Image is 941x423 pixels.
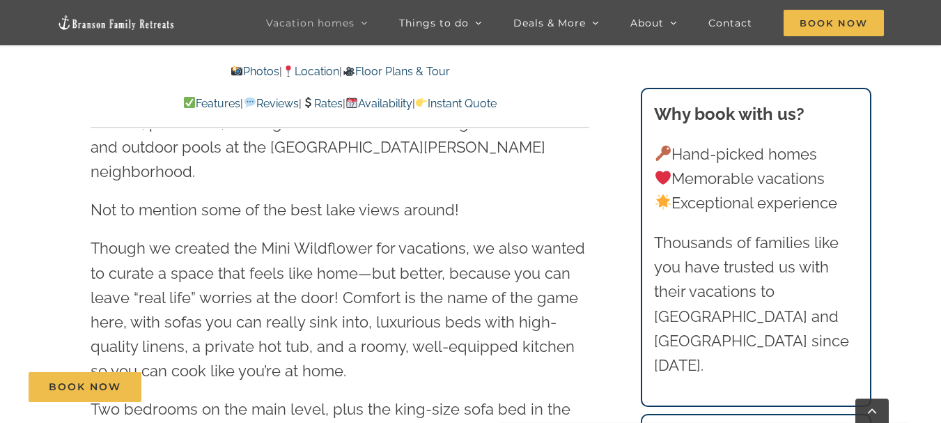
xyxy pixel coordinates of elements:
a: Instant Quote [415,97,497,110]
a: Reviews [243,97,298,110]
a: Floor Plans & Tour [342,65,449,78]
a: Location [282,65,339,78]
span: Book Now [784,10,884,36]
a: Photos [231,65,279,78]
img: 📸 [231,66,242,77]
h3: Why book with us? [654,102,857,127]
img: 👉 [416,97,427,108]
span: About [630,18,664,28]
img: 🎥 [343,66,355,77]
p: Dog-friendly, easy access, 2 king beds (+ a king-size sofa bed), private hot tub, pool table, and... [91,86,589,184]
img: 📍 [283,66,294,77]
p: Thousands of families like you have trusted us with their vacations to [GEOGRAPHIC_DATA] and [GEO... [654,231,857,378]
img: 🌟 [655,194,671,210]
a: Features [183,97,240,110]
span: Vacation homes [266,18,355,28]
span: Things to do [399,18,469,28]
img: 🔑 [655,146,671,161]
p: | | | | [91,95,589,113]
p: Not to mention some of the best lake views around! [91,198,589,222]
img: 📆 [346,97,357,108]
a: Availability [345,97,412,110]
img: 💲 [302,97,313,108]
img: ✅ [184,97,195,108]
p: | | [91,63,589,81]
p: Though we created the Mini Wildflower for vacations, we also wanted to curate a space that feels ... [91,236,589,383]
span: Contact [708,18,752,28]
span: Deals & More [513,18,586,28]
span: Book Now [49,381,121,393]
img: ❤️ [655,170,671,185]
p: Hand-picked homes Memorable vacations Exceptional experience [654,142,857,216]
a: Book Now [29,372,141,402]
img: Branson Family Retreats Logo [57,15,176,31]
a: Rates [302,97,343,110]
img: 💬 [244,97,256,108]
